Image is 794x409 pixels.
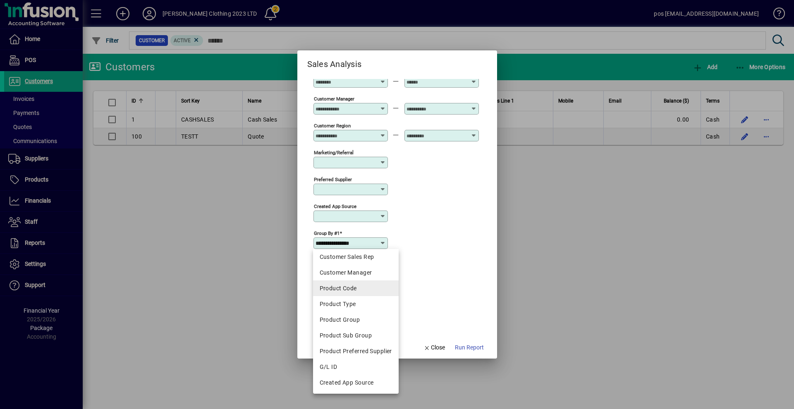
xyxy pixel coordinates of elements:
[320,268,392,277] div: Customer Manager
[314,150,354,155] mat-label: Marketing/Referral
[313,312,399,328] mat-option: Product Group
[320,253,392,261] div: Customer Sales Rep
[314,230,340,236] mat-label: Group by #1
[313,359,399,375] mat-option: G/L ID
[313,343,399,359] mat-option: Product Preferred Supplier
[320,378,392,387] div: Created App Source
[297,50,372,71] h2: Sales Analysis
[313,328,399,343] mat-option: Product Sub Group
[314,203,356,209] mat-label: Created app source
[452,340,487,355] button: Run Report
[313,375,399,390] mat-option: Created App Source
[314,177,352,182] mat-label: Preferred supplier
[313,249,399,265] mat-option: Customer Sales Rep
[313,280,399,296] mat-option: Product Code
[320,347,392,356] div: Product Preferred Supplier
[455,343,484,352] span: Run Report
[420,340,448,355] button: Close
[314,96,354,102] mat-label: Customer Manager
[313,265,399,280] mat-option: Customer Manager
[320,363,392,371] div: G/L ID
[320,284,392,293] div: Product Code
[320,331,392,340] div: Product Sub Group
[320,316,392,324] div: Product Group
[423,343,445,352] span: Close
[314,123,351,129] mat-label: Customer Region
[313,296,399,312] mat-option: Product Type
[320,300,392,309] div: Product Type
